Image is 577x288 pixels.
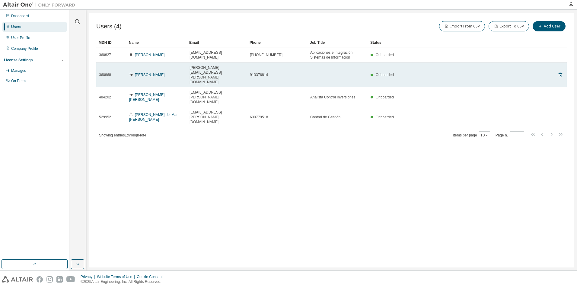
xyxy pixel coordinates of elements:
a: [PERSON_NAME] del Mar [PERSON_NAME] [129,113,178,122]
span: Onboarded [376,115,394,119]
img: facebook.svg [37,276,43,283]
span: Page n. [496,131,524,139]
div: Name [129,38,184,47]
div: Company Profile [11,46,38,51]
span: Onboarded [376,95,394,99]
span: 630779518 [250,115,268,120]
img: linkedin.svg [56,276,63,283]
div: On Prem [11,78,26,83]
p: © 2025 Altair Engineering, Inc. All Rights Reserved. [81,279,166,284]
div: Status [370,38,535,47]
span: [PERSON_NAME][EMAIL_ADDRESS][PERSON_NAME][DOMAIN_NAME] [190,65,244,85]
div: Users [11,24,21,29]
span: [EMAIL_ADDRESS][PERSON_NAME][DOMAIN_NAME] [190,110,244,124]
span: 529952 [99,115,111,120]
div: User Profile [11,35,30,40]
button: Export To CSV [489,21,529,31]
span: Analista Control Inversiones [310,95,355,100]
span: [EMAIL_ADDRESS][DOMAIN_NAME] [190,50,244,60]
span: Onboarded [376,73,394,77]
div: Dashboard [11,14,29,18]
div: License Settings [4,58,33,62]
span: 913376814 [250,72,268,77]
span: 360868 [99,72,111,77]
button: Add User [533,21,566,31]
span: 360827 [99,53,111,57]
span: Items per page [453,131,490,139]
span: [EMAIL_ADDRESS][PERSON_NAME][DOMAIN_NAME] [190,90,244,104]
div: Cookie Consent [137,274,166,279]
div: MDH ID [99,38,124,47]
img: youtube.svg [66,276,75,283]
div: Phone [250,38,305,47]
span: 484202 [99,95,111,100]
div: Website Terms of Use [97,274,137,279]
div: Privacy [81,274,97,279]
span: Control de Gestión [310,115,340,120]
button: 10 [480,133,489,138]
a: [PERSON_NAME] [135,53,165,57]
div: Job Title [310,38,365,47]
img: instagram.svg [46,276,53,283]
div: Email [189,38,245,47]
span: Showing entries 1 through 4 of 4 [99,133,146,137]
img: Altair One [3,2,78,8]
span: Onboarded [376,53,394,57]
button: Import From CSV [439,21,485,31]
a: [PERSON_NAME] [PERSON_NAME] [129,93,164,102]
span: Users (4) [96,23,122,30]
img: altair_logo.svg [2,276,33,283]
span: Aplicaciones e Integración Sistemas de Información [310,50,365,60]
span: [PHONE_NUMBER] [250,53,282,57]
div: Managed [11,68,26,73]
a: [PERSON_NAME] [135,73,165,77]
